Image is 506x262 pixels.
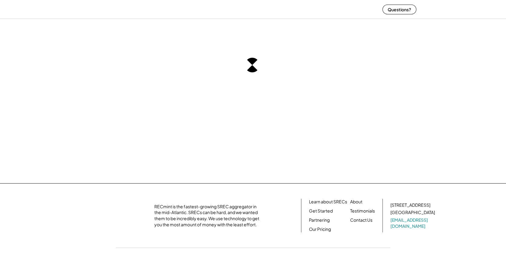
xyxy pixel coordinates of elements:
[95,205,147,226] img: yH5BAEAAAAALAAAAAABAAEAAAIBRAA7
[309,217,330,223] a: Partnering
[350,208,375,214] a: Testimonials
[390,209,435,216] div: [GEOGRAPHIC_DATA]
[382,5,416,14] button: Questions?
[309,208,333,214] a: Get Started
[390,217,436,229] a: [EMAIL_ADDRESS][DOMAIN_NAME]
[90,1,133,17] img: yH5BAEAAAAALAAAAAABAAEAAAIBRAA7
[154,204,263,227] div: RECmint is the fastest-growing SREC aggregator in the mid-Atlantic. SRECs can be hard, and we wan...
[350,217,372,223] a: Contact Us
[350,199,362,205] a: About
[309,226,331,232] a: Our Pricing
[390,202,430,208] div: [STREET_ADDRESS]
[309,199,347,205] a: Learn about SRECs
